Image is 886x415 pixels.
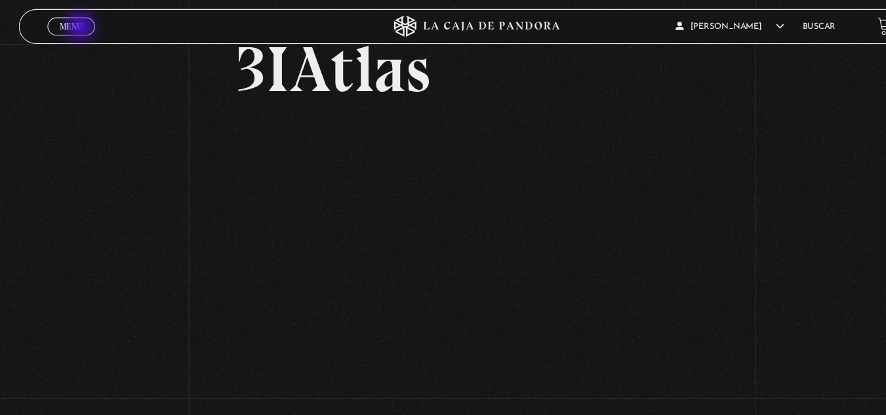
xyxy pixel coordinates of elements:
iframe: Dailymotion video player – 3IATLAS [222,115,664,363]
h2: 3IAtlas [222,35,664,95]
a: View your shopping cart [824,16,841,33]
span: Menu [56,21,77,29]
a: Buscar [754,21,784,29]
span: [PERSON_NAME] [634,21,736,29]
span: Cerrar [51,31,82,41]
